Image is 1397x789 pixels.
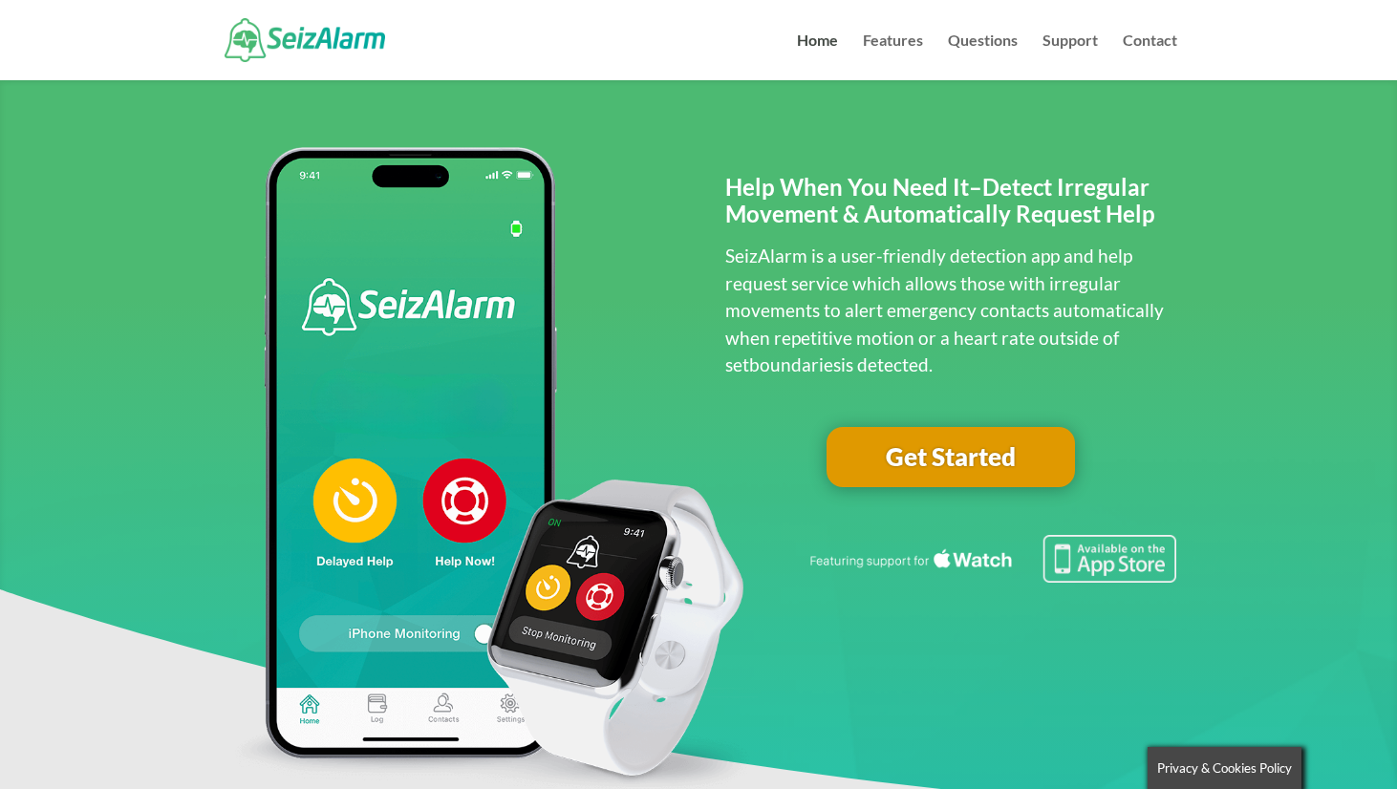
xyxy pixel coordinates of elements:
[225,18,386,61] img: SeizAlarm
[749,353,841,375] span: boundaries
[806,535,1177,583] img: Seizure detection available in the Apple App Store.
[725,243,1177,379] p: SeizAlarm is a user-friendly detection app and help request service which allows those with irreg...
[827,427,1075,488] a: Get Started
[1157,760,1292,776] span: Privacy & Cookies Policy
[863,33,923,80] a: Features
[1123,33,1177,80] a: Contact
[1042,33,1098,80] a: Support
[806,565,1177,586] a: Featuring seizure detection support for the Apple Watch
[797,33,838,80] a: Home
[948,33,1018,80] a: Questions
[725,174,1177,239] h2: Help When You Need It–Detect Irregular Movement & Automatically Request Help
[1227,714,1376,768] iframe: Help widget launcher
